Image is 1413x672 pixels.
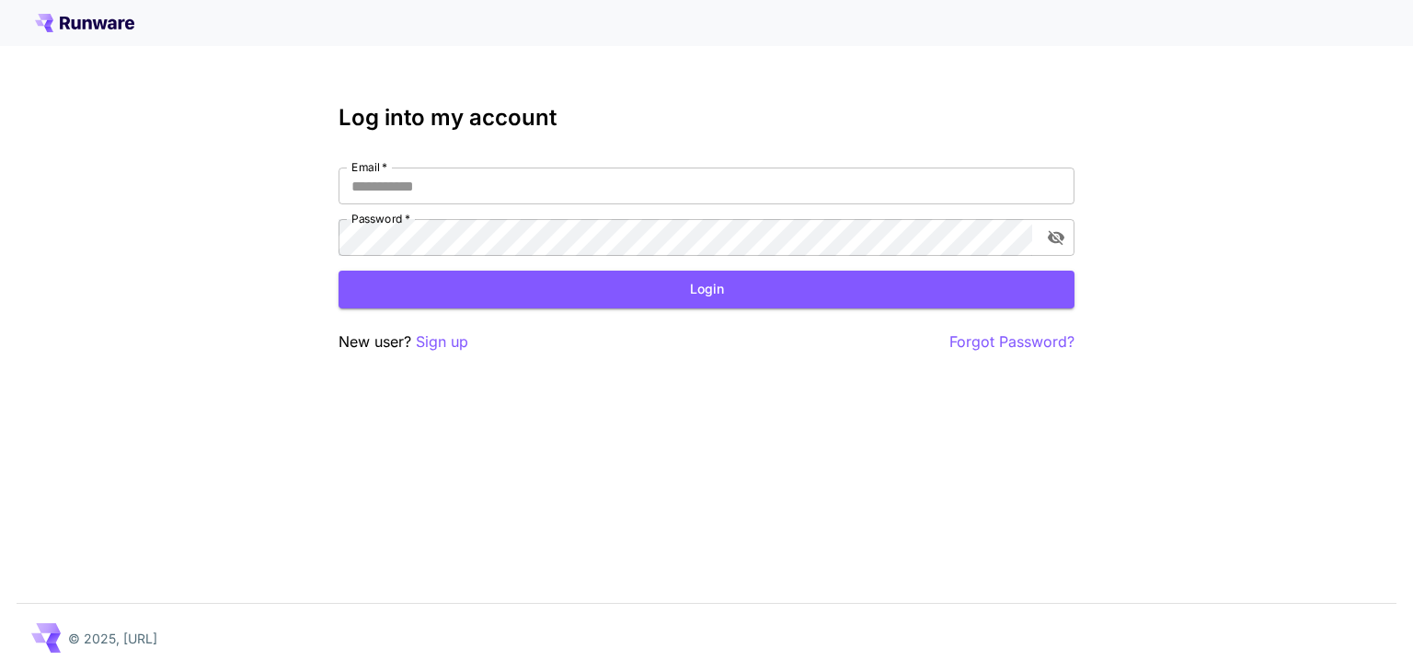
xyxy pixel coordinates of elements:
[339,330,468,353] p: New user?
[351,211,410,226] label: Password
[68,629,157,648] p: © 2025, [URL]
[949,330,1074,353] button: Forgot Password?
[1040,221,1073,254] button: toggle password visibility
[339,271,1074,308] button: Login
[416,330,468,353] button: Sign up
[339,105,1074,131] h3: Log into my account
[351,159,387,175] label: Email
